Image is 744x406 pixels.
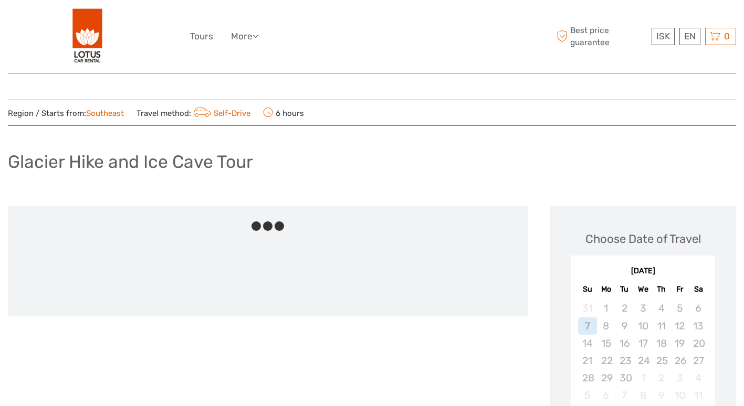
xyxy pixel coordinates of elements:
[554,25,649,48] span: Best price guarantee
[615,300,634,317] div: Not available Tuesday, September 2nd, 2025
[86,109,124,118] a: Southeast
[137,105,250,120] span: Travel method:
[615,369,634,387] div: Not available Tuesday, September 30th, 2025
[578,352,596,369] div: Not available Sunday, September 21st, 2025
[689,317,707,335] div: Not available Saturday, September 13th, 2025
[231,29,258,44] a: More
[597,317,615,335] div: Not available Monday, September 8th, 2025
[670,300,689,317] div: Not available Friday, September 5th, 2025
[670,369,689,387] div: Not available Friday, October 3rd, 2025
[615,335,634,352] div: Not available Tuesday, September 16th, 2025
[670,282,689,296] div: Fr
[597,282,615,296] div: Mo
[722,31,731,41] span: 0
[615,352,634,369] div: Not available Tuesday, September 23rd, 2025
[689,300,707,317] div: Not available Saturday, September 6th, 2025
[615,282,634,296] div: Tu
[634,300,652,317] div: Not available Wednesday, September 3rd, 2025
[652,335,670,352] div: Not available Thursday, September 18th, 2025
[578,282,596,296] div: Su
[597,369,615,387] div: Not available Monday, September 29th, 2025
[689,335,707,352] div: Not available Saturday, September 20th, 2025
[8,108,124,119] span: Region / Starts from:
[615,387,634,404] div: Not available Tuesday, October 7th, 2025
[634,282,652,296] div: We
[634,387,652,404] div: Not available Wednesday, October 8th, 2025
[597,335,615,352] div: Not available Monday, September 15th, 2025
[634,369,652,387] div: Not available Wednesday, October 1st, 2025
[571,266,715,277] div: [DATE]
[689,369,707,387] div: Not available Saturday, October 4th, 2025
[578,369,596,387] div: Not available Sunday, September 28th, 2025
[597,387,615,404] div: Not available Monday, October 6th, 2025
[652,369,670,387] div: Not available Thursday, October 2nd, 2025
[652,317,670,335] div: Not available Thursday, September 11th, 2025
[652,352,670,369] div: Not available Thursday, September 25th, 2025
[191,109,250,118] a: Self-Drive
[670,387,689,404] div: Not available Friday, October 10th, 2025
[670,352,689,369] div: Not available Friday, September 26th, 2025
[190,29,213,44] a: Tours
[578,335,596,352] div: Not available Sunday, September 14th, 2025
[689,352,707,369] div: Not available Saturday, September 27th, 2025
[578,387,596,404] div: Not available Sunday, October 5th, 2025
[689,282,707,296] div: Sa
[670,335,689,352] div: Not available Friday, September 19th, 2025
[72,8,103,65] img: 443-e2bd2384-01f0-477a-b1bf-f993e7f52e7d_logo_big.png
[263,105,304,120] span: 6 hours
[597,300,615,317] div: Not available Monday, September 1st, 2025
[634,335,652,352] div: Not available Wednesday, September 17th, 2025
[634,317,652,335] div: Not available Wednesday, September 10th, 2025
[679,28,700,45] div: EN
[615,317,634,335] div: Not available Tuesday, September 9th, 2025
[652,300,670,317] div: Not available Thursday, September 4th, 2025
[8,151,253,173] h1: Glacier Hike and Ice Cave Tour
[670,317,689,335] div: Not available Friday, September 12th, 2025
[578,317,596,335] div: Not available Sunday, September 7th, 2025
[689,387,707,404] div: Not available Saturday, October 11th, 2025
[585,231,701,247] div: Choose Date of Travel
[597,352,615,369] div: Not available Monday, September 22nd, 2025
[652,282,670,296] div: Th
[634,352,652,369] div: Not available Wednesday, September 24th, 2025
[574,300,711,404] div: month 2025-09
[656,31,670,41] span: ISK
[652,387,670,404] div: Not available Thursday, October 9th, 2025
[578,300,596,317] div: Not available Sunday, August 31st, 2025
